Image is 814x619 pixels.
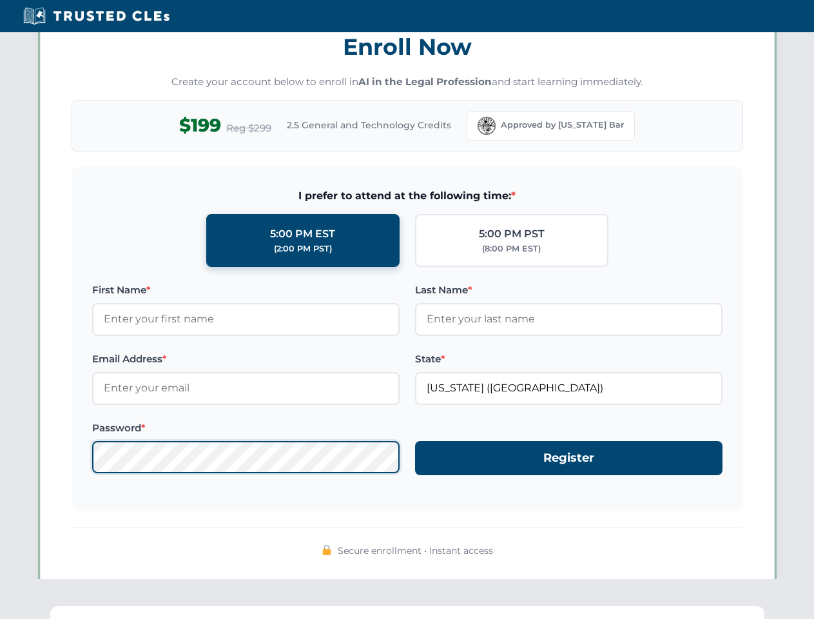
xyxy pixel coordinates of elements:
[501,119,624,132] span: Approved by [US_STATE] Bar
[72,26,743,67] h3: Enroll Now
[415,282,722,298] label: Last Name
[338,544,493,558] span: Secure enrollment • Instant access
[92,303,400,335] input: Enter your first name
[72,75,743,90] p: Create your account below to enroll in and start learning immediately.
[482,242,541,255] div: (8:00 PM EST)
[270,226,335,242] div: 5:00 PM EST
[358,75,492,88] strong: AI in the Legal Profession
[479,226,545,242] div: 5:00 PM PST
[179,111,221,140] span: $199
[415,303,722,335] input: Enter your last name
[322,545,332,555] img: 🔒
[415,441,722,475] button: Register
[287,118,451,132] span: 2.5 General and Technology Credits
[19,6,173,26] img: Trusted CLEs
[92,188,722,204] span: I prefer to attend at the following time:
[92,372,400,404] input: Enter your email
[92,420,400,436] label: Password
[274,242,332,255] div: (2:00 PM PST)
[478,117,496,135] img: Florida Bar
[226,121,271,136] span: Reg $299
[415,372,722,404] input: Florida (FL)
[415,351,722,367] label: State
[92,282,400,298] label: First Name
[92,351,400,367] label: Email Address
